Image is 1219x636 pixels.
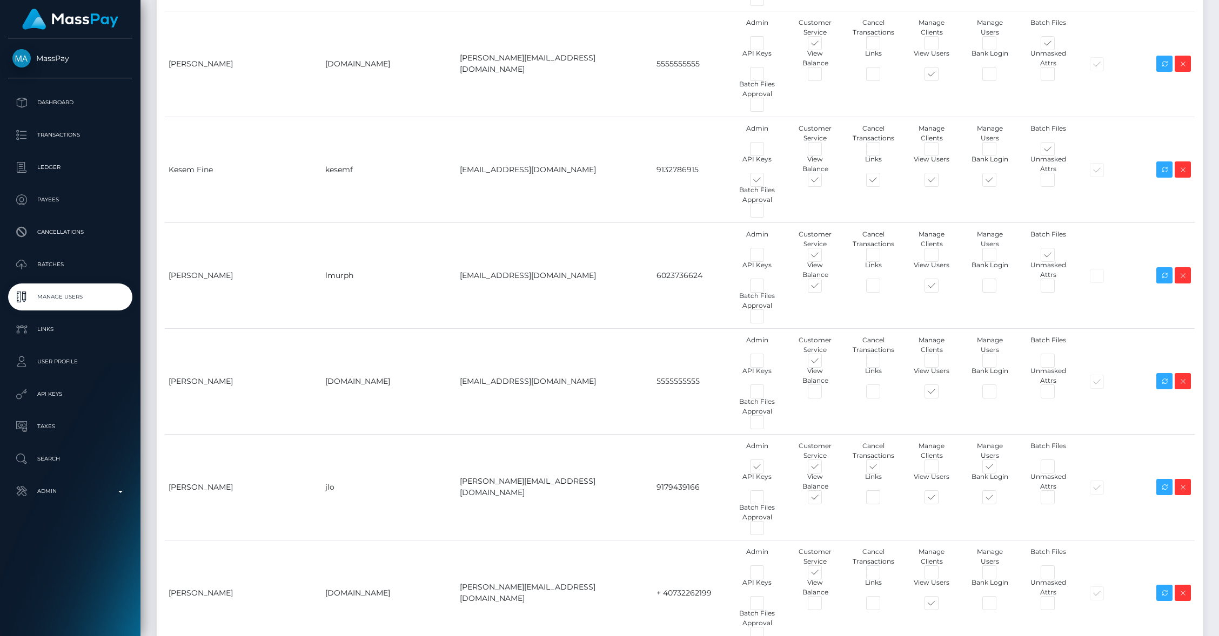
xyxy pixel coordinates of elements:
[456,328,653,434] td: [EMAIL_ADDRESS][DOMAIN_NAME]
[728,79,786,99] div: Batch Files Approval
[902,547,961,566] div: Manage Clients
[728,260,786,280] div: API Keys
[12,127,128,143] p: Transactions
[1019,335,1077,355] div: Batch Files
[961,578,1019,597] div: Bank Login
[8,121,132,148] a: Transactions
[456,222,653,328] td: [EMAIL_ADDRESS][DOMAIN_NAME]
[902,335,961,355] div: Manage Clients
[165,117,322,222] td: Kesem Fine
[786,578,845,597] div: View Balance
[653,222,732,328] td: 6023736624
[902,578,961,597] div: View Users
[8,478,132,505] a: Admin
[1019,260,1077,280] div: Unmasked Attrs
[786,441,845,461] div: Customer Service
[845,578,903,597] div: Links
[8,445,132,472] a: Search
[653,434,732,540] td: 9179439166
[653,11,732,117] td: 5555555555
[12,289,128,305] p: Manage Users
[8,348,132,375] a: User Profile
[728,291,786,310] div: Batch Files Approval
[12,354,128,370] p: User Profile
[12,386,128,402] p: API Keys
[1019,124,1077,143] div: Batch Files
[961,366,1019,385] div: Bank Login
[728,366,786,385] div: API Keys
[22,9,118,30] img: MassPay Logo
[728,472,786,491] div: API Keys
[8,186,132,213] a: Payees
[728,49,786,68] div: API Keys
[728,503,786,522] div: Batch Files Approval
[786,229,845,249] div: Customer Service
[1019,547,1077,566] div: Batch Files
[8,283,132,310] a: Manage Users
[1019,49,1077,68] div: Unmasked Attrs
[728,229,786,249] div: Admin
[165,222,322,328] td: [PERSON_NAME]
[1019,18,1077,37] div: Batch Files
[845,154,903,174] div: Links
[728,441,786,461] div: Admin
[961,441,1019,461] div: Manage Users
[12,321,128,337] p: Links
[728,608,786,628] div: Batch Files Approval
[786,154,845,174] div: View Balance
[902,154,961,174] div: View Users
[8,154,132,181] a: Ledger
[786,18,845,37] div: Customer Service
[845,260,903,280] div: Links
[12,483,128,499] p: Admin
[902,229,961,249] div: Manage Clients
[786,124,845,143] div: Customer Service
[902,49,961,68] div: View Users
[322,328,456,434] td: [DOMAIN_NAME]
[1019,472,1077,491] div: Unmasked Attrs
[961,154,1019,174] div: Bank Login
[786,547,845,566] div: Customer Service
[653,328,732,434] td: 5555555555
[961,18,1019,37] div: Manage Users
[845,124,903,143] div: Cancel Transactions
[165,434,322,540] td: [PERSON_NAME]
[8,89,132,116] a: Dashboard
[728,547,786,566] div: Admin
[902,472,961,491] div: View Users
[961,229,1019,249] div: Manage Users
[12,192,128,208] p: Payees
[961,124,1019,143] div: Manage Users
[12,159,128,175] p: Ledger
[728,124,786,143] div: Admin
[456,434,653,540] td: [PERSON_NAME][EMAIL_ADDRESS][DOMAIN_NAME]
[8,219,132,246] a: Cancellations
[165,328,322,434] td: [PERSON_NAME]
[12,49,31,67] img: MassPay
[1019,154,1077,174] div: Unmasked Attrs
[845,547,903,566] div: Cancel Transactions
[902,124,961,143] div: Manage Clients
[728,578,786,597] div: API Keys
[902,260,961,280] div: View Users
[728,335,786,355] div: Admin
[322,222,456,328] td: lmurph
[8,251,132,278] a: Batches
[322,11,456,117] td: [DOMAIN_NAME]
[786,260,845,280] div: View Balance
[902,441,961,461] div: Manage Clients
[8,413,132,440] a: Taxes
[12,418,128,435] p: Taxes
[786,49,845,68] div: View Balance
[845,366,903,385] div: Links
[845,229,903,249] div: Cancel Transactions
[845,335,903,355] div: Cancel Transactions
[8,381,132,408] a: API Keys
[845,472,903,491] div: Links
[8,316,132,343] a: Links
[902,366,961,385] div: View Users
[961,49,1019,68] div: Bank Login
[322,117,456,222] td: kesemf
[728,18,786,37] div: Admin
[961,472,1019,491] div: Bank Login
